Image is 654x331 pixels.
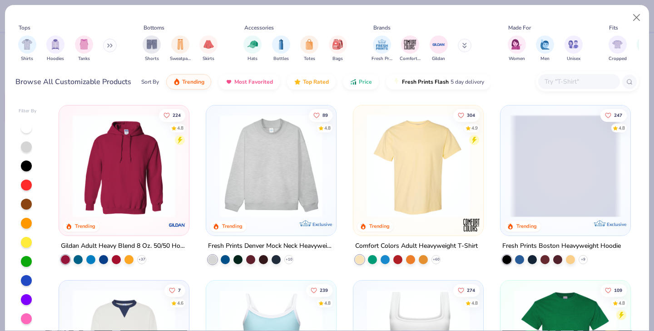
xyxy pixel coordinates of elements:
[50,39,60,50] img: Hoodies Image
[540,55,550,62] span: Men
[139,257,145,262] span: + 37
[324,125,331,131] div: 4.8
[471,125,478,131] div: 4.9
[600,284,627,296] button: Like
[355,241,478,252] div: Comfort Colors Adult Heavyweight T-Shirt
[18,35,36,62] div: filter for Shirts
[568,39,579,50] img: Unisex Image
[609,35,627,62] div: filter for Cropped
[287,74,336,90] button: Top Rated
[159,109,186,121] button: Like
[565,35,583,62] button: filter button
[474,115,585,217] img: e55d29c3-c55d-459c-bfd9-9b1c499ab3c6
[243,35,262,62] button: filter button
[306,284,332,296] button: Like
[451,77,484,87] span: 5 day delivery
[540,39,550,50] img: Men Image
[203,55,214,62] span: Skirts
[612,39,623,50] img: Cropped Image
[46,35,64,62] button: filter button
[430,35,448,62] button: filter button
[304,39,314,50] img: Totes Image
[273,55,289,62] span: Bottles
[178,125,184,131] div: 4.8
[403,38,417,51] img: Comfort Colors Image
[46,35,64,62] div: filter for Hoodies
[173,113,181,117] span: 224
[143,35,161,62] button: filter button
[502,241,621,252] div: Fresh Prints Boston Heavyweight Hoodie
[453,284,480,296] button: Like
[332,55,343,62] span: Bags
[234,78,273,85] span: Most Favorited
[453,109,480,121] button: Like
[619,125,625,131] div: 4.8
[61,241,187,252] div: Gildan Adult Heavy Blend 8 Oz. 50/50 Hooded Sweatshirt
[372,35,392,62] div: filter for Fresh Prints
[286,257,292,262] span: + 10
[373,24,391,32] div: Brands
[320,288,328,292] span: 239
[178,300,184,306] div: 4.6
[609,24,618,32] div: Fits
[182,78,204,85] span: Trending
[21,55,33,62] span: Shirts
[199,35,218,62] div: filter for Skirts
[324,300,331,306] div: 4.8
[218,74,280,90] button: Most Favorited
[145,55,159,62] span: Shorts
[400,35,421,62] button: filter button
[609,35,627,62] button: filter button
[312,221,332,227] span: Exclusive
[175,39,185,50] img: Sweatpants Image
[208,241,334,252] div: Fresh Prints Denver Mock Neck Heavyweight Sweatshirt
[619,300,625,306] div: 4.8
[432,257,439,262] span: + 60
[322,113,328,117] span: 89
[544,76,614,87] input: Try "T-Shirt"
[272,35,290,62] div: filter for Bottles
[304,55,315,62] span: Totes
[467,288,475,292] span: 274
[19,108,37,115] div: Filter By
[309,109,332,121] button: Like
[567,55,580,62] span: Unisex
[565,35,583,62] div: filter for Unisex
[462,216,481,234] img: Comfort Colors logo
[327,115,439,217] img: a90f7c54-8796-4cb2-9d6e-4e9644cfe0fe
[168,216,186,234] img: Gildan logo
[393,78,400,85] img: flash.gif
[343,74,379,90] button: Price
[536,35,554,62] button: filter button
[19,24,30,32] div: Tops
[536,35,554,62] div: filter for Men
[432,38,446,51] img: Gildan Image
[248,39,258,50] img: Hats Image
[199,35,218,62] button: filter button
[372,55,392,62] span: Fresh Prints
[276,39,286,50] img: Bottles Image
[372,35,392,62] button: filter button
[430,35,448,62] div: filter for Gildan
[75,35,93,62] div: filter for Tanks
[178,288,181,292] span: 7
[600,109,627,121] button: Like
[170,55,191,62] span: Sweatpants
[300,35,318,62] button: filter button
[467,113,475,117] span: 304
[386,74,491,90] button: Fresh Prints Flash5 day delivery
[203,39,214,50] img: Skirts Image
[332,39,342,50] img: Bags Image
[272,35,290,62] button: filter button
[22,39,32,50] img: Shirts Image
[173,78,180,85] img: trending.gif
[141,78,159,86] div: Sort By
[400,35,421,62] div: filter for Comfort Colors
[248,55,258,62] span: Hats
[170,35,191,62] button: filter button
[78,55,90,62] span: Tanks
[628,9,645,26] button: Close
[225,78,233,85] img: most_fav.gif
[165,284,186,296] button: Like
[400,55,421,62] span: Comfort Colors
